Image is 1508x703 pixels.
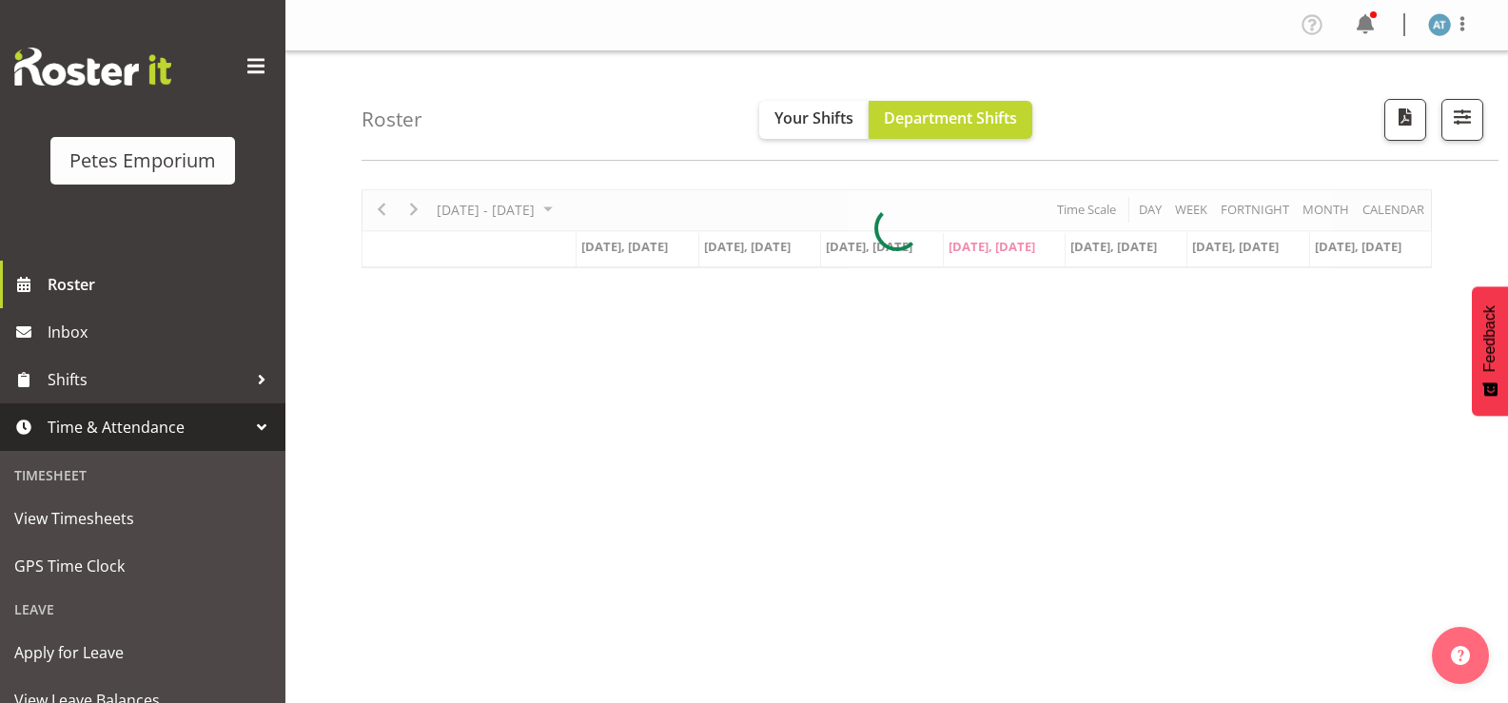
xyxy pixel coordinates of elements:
img: Rosterit website logo [14,48,171,86]
a: View Timesheets [5,495,281,542]
span: Your Shifts [774,107,853,128]
span: GPS Time Clock [14,552,271,580]
button: Department Shifts [869,101,1032,139]
button: Filter Shifts [1441,99,1483,141]
span: Apply for Leave [14,638,271,667]
span: View Timesheets [14,504,271,533]
div: Leave [5,590,281,629]
span: Inbox [48,318,276,346]
div: Timesheet [5,456,281,495]
span: Time & Attendance [48,413,247,441]
a: Apply for Leave [5,629,281,676]
h4: Roster [362,108,422,130]
img: alex-micheal-taniwha5364.jpg [1428,13,1451,36]
span: Department Shifts [884,107,1017,128]
button: Your Shifts [759,101,869,139]
img: help-xxl-2.png [1451,646,1470,665]
span: Feedback [1481,305,1498,372]
button: Feedback - Show survey [1472,286,1508,416]
span: Roster [48,270,276,299]
a: GPS Time Clock [5,542,281,590]
span: Shifts [48,365,247,394]
div: Petes Emporium [69,146,216,175]
button: Download a PDF of the roster according to the set date range. [1384,99,1426,141]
